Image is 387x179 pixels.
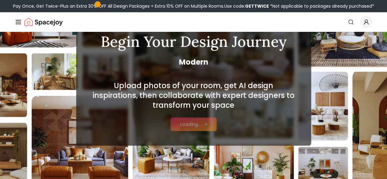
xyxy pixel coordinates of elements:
h1: Begin Your Design Journey [91,34,296,49]
nav: Global [15,12,372,32]
span: Use code: [224,3,269,9]
span: *Not applicable to packages already purchased* [269,3,374,9]
img: Spacejoy Logo [24,16,63,28]
a: Spacejoy [24,16,63,28]
span: Modern [91,57,296,67]
div: Pay Once, Get Twice-Plus an Extra 30% OFF All Design Packages + Extra 10% OFF on Multiple Rooms. [13,3,374,9]
h2: Upload photos of your room, get AI design inspirations, then collaborate with expert designers to... [91,81,296,110]
b: GETTWICE [245,3,269,9]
